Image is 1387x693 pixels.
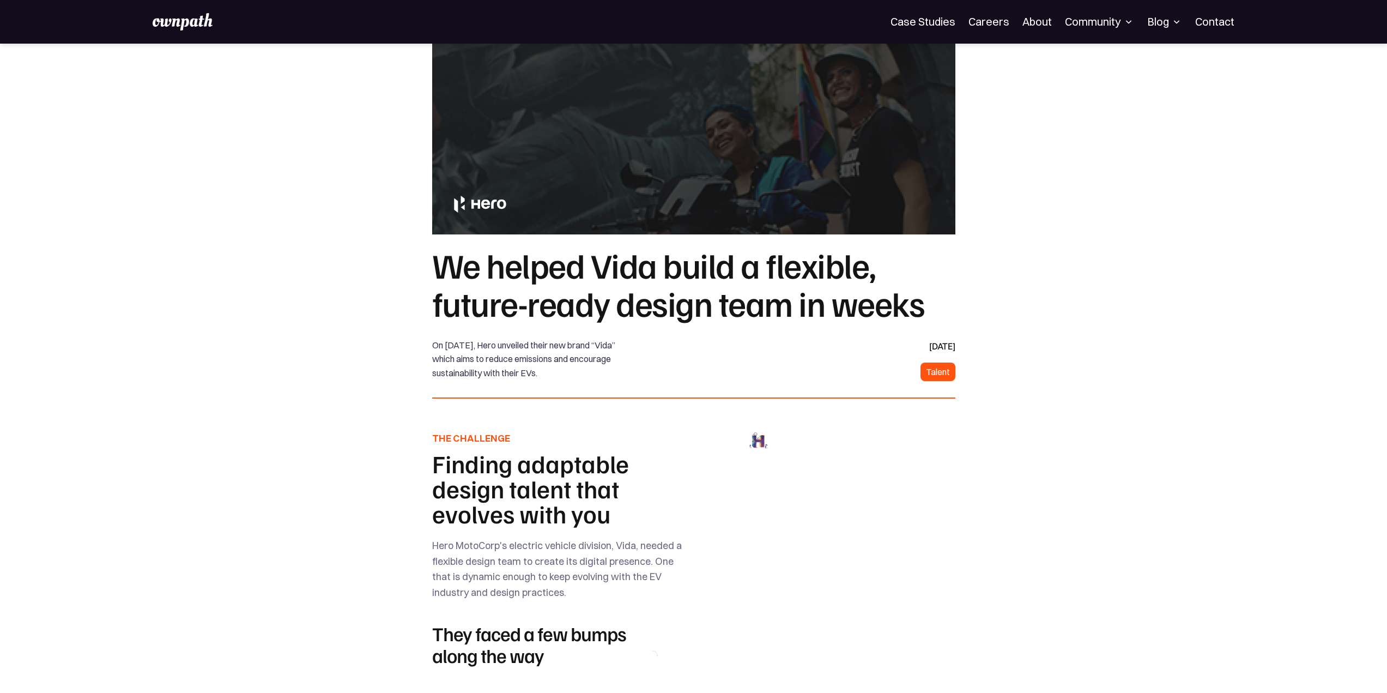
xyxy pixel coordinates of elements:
a: Careers [968,15,1009,28]
div: Hero MotoCorp's electric vehicle division, Vida, needed a flexible design team to create its digi... [432,538,692,601]
div: On [DATE], Hero unveiled their new brand “Vida” which aims to reduce emissions and encourage sust... [432,339,638,381]
h5: THE CHALLENGE [432,431,692,445]
a: About [1022,15,1052,28]
div: Community [1065,15,1134,28]
h1: They faced a few bumps along the way [432,623,641,666]
a: Contact [1195,15,1234,28]
div: Blog [1147,15,1182,28]
div: [DATE] [929,339,955,354]
h1: We helped Vida build a flexible, future-ready design team in weeks [432,245,955,322]
div: Talent [926,364,950,379]
a: Case Studies [891,15,955,28]
h1: Finding adaptable design talent that evolves with you [432,451,692,526]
